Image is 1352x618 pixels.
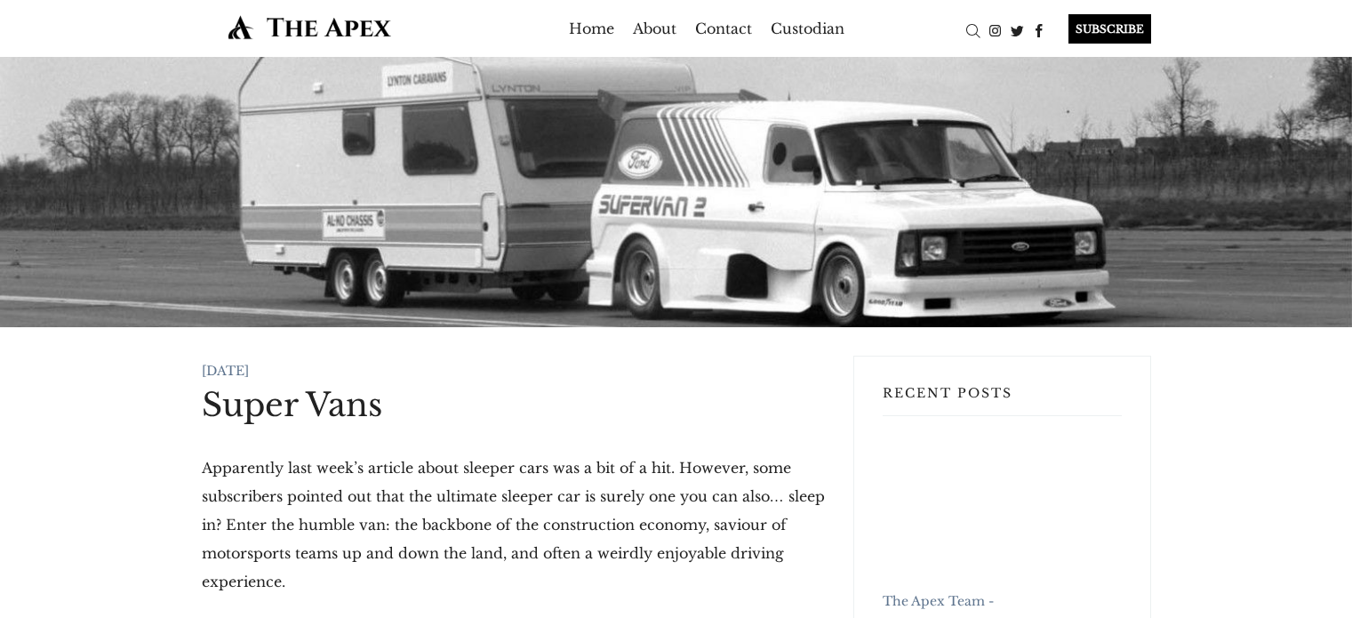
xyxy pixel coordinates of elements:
[984,20,1006,38] a: Instagram
[202,453,825,596] p: Apparently last week’s article about sleeper cars was a bit of a hit. However, some subscribers p...
[771,14,844,43] a: Custodian
[202,363,249,379] time: [DATE]
[883,593,994,609] a: The Apex Team -
[1028,20,1051,38] a: Facebook
[962,20,984,38] a: Search
[202,385,825,425] h1: Super Vans
[1068,14,1151,44] div: SUBSCRIBE
[695,14,752,43] a: Contact
[633,14,676,43] a: About
[1051,14,1151,44] a: SUBSCRIBE
[202,14,418,40] img: The Apex by Custodian
[883,385,1122,416] h3: Recent Posts
[1006,20,1028,38] a: Twitter
[569,14,614,43] a: Home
